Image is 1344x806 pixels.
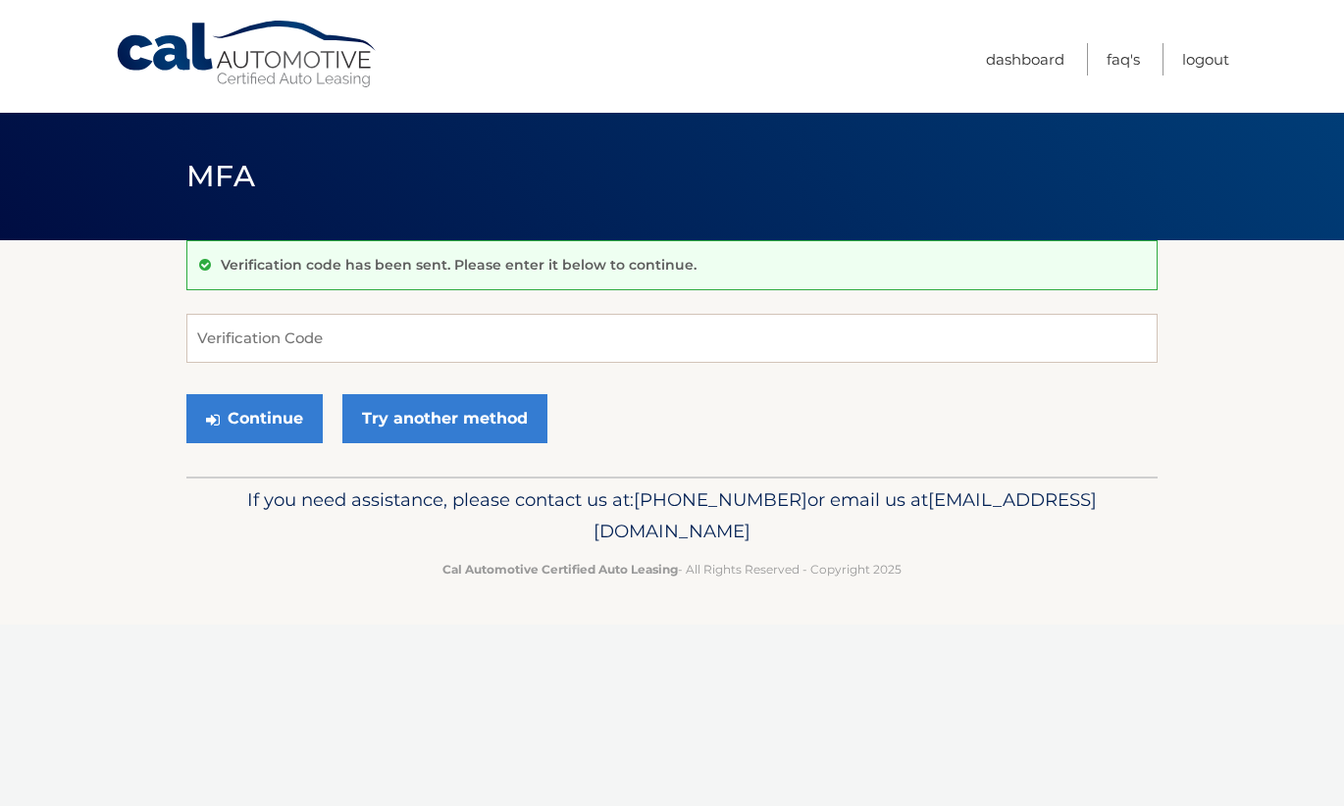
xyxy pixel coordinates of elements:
p: - All Rights Reserved - Copyright 2025 [199,559,1145,579]
a: Logout [1182,43,1229,76]
a: Dashboard [986,43,1064,76]
strong: Cal Automotive Certified Auto Leasing [442,562,678,577]
p: Verification code has been sent. Please enter it below to continue. [221,256,697,274]
span: MFA [186,158,255,194]
a: Try another method [342,394,547,443]
a: Cal Automotive [115,20,380,89]
p: If you need assistance, please contact us at: or email us at [199,484,1145,547]
a: FAQ's [1107,43,1140,76]
button: Continue [186,394,323,443]
span: [PHONE_NUMBER] [634,488,807,511]
input: Verification Code [186,314,1158,363]
span: [EMAIL_ADDRESS][DOMAIN_NAME] [594,488,1097,542]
